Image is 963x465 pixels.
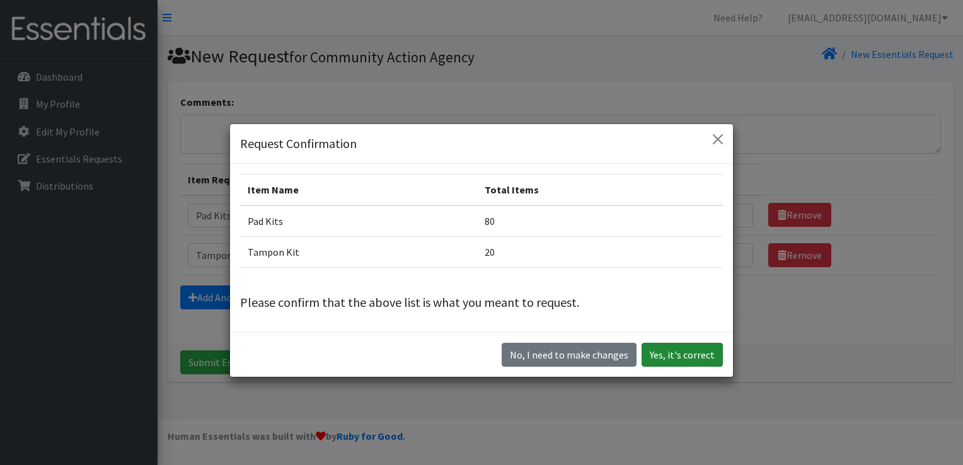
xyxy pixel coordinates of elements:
th: Item Name [240,174,477,205]
th: Total Items [477,174,723,205]
button: Close [708,129,728,149]
button: Yes, it's correct [642,343,723,367]
td: 20 [477,236,723,267]
td: Tampon Kit [240,236,477,267]
button: No I need to make changes [502,343,637,367]
p: Please confirm that the above list is what you meant to request. [240,293,723,312]
td: Pad Kits [240,205,477,237]
td: 80 [477,205,723,237]
h5: Request Confirmation [240,134,357,153]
